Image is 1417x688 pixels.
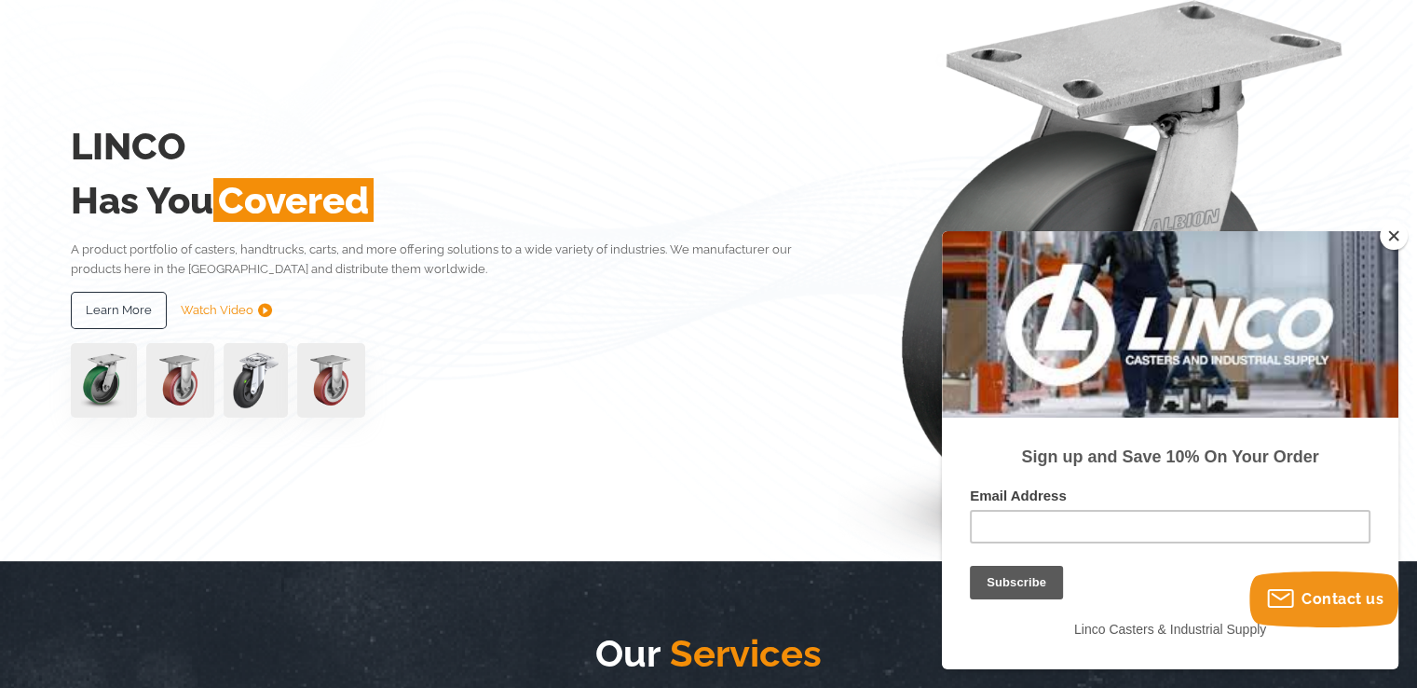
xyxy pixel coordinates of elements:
[224,343,287,418] img: lvwpp200rst849959jpg-30522-removebg-preview-1.png
[258,303,272,317] img: subtract.png
[28,256,429,279] label: Email Address
[132,391,324,406] span: Linco Casters & Industrial Supply
[297,343,365,418] img: capture-59611-removebg-preview-1.png
[71,240,833,280] p: A product portfolio of casters, handtrucks, carts, and more offering solutions to a wide variety ...
[79,216,376,235] strong: Sign up and Save 10% On Your Order
[181,292,272,329] a: Watch Video
[1301,590,1383,608] span: Contact us
[71,292,167,329] a: Learn More
[1249,571,1398,627] button: Contact us
[1380,222,1408,250] button: Close
[71,173,833,227] h2: Has You
[28,335,121,368] input: Subscribe
[71,343,137,418] img: pn3orx8a-94725-1-1-.png
[146,343,214,418] img: capture-59611-removebg-preview-1.png
[213,178,374,222] span: Covered
[142,626,1275,681] h2: Our
[71,119,833,173] h2: LINCO
[661,631,822,675] span: Services
[20,28,114,62] button: Subscribe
